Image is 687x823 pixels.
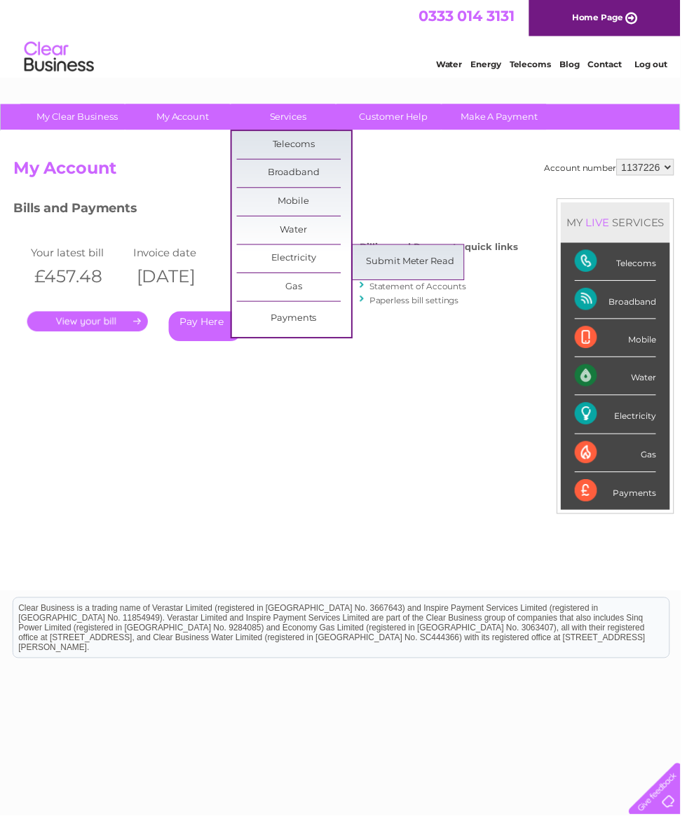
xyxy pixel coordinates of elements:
h2: My Account [13,160,681,187]
a: Blog [565,60,585,70]
div: LIVE [589,218,618,231]
a: Make A Payment [447,105,562,131]
a: Water [440,60,467,70]
img: logo.png [24,36,95,79]
a: Water [239,219,355,247]
div: Telecoms [580,245,662,284]
a: Mobile [239,190,355,218]
a: Submit Meter Read [357,251,472,279]
h3: Bills and Payments [13,200,523,225]
a: Statement of Accounts [373,284,471,294]
div: Gas [580,438,662,477]
td: Your latest bill [27,246,131,265]
a: Customer Help [340,105,456,131]
th: [DATE] [131,265,235,293]
a: Telecoms [239,132,355,160]
a: My Account [127,105,243,131]
a: Pay Here [170,314,244,345]
a: Gas [239,276,355,304]
td: Invoice date [131,246,235,265]
a: 0333 014 3131 [423,7,519,25]
a: Paperless bill settings [373,298,463,308]
a: Services [233,105,349,131]
a: Broadband [239,161,355,189]
a: Energy [475,60,506,70]
div: Clear Business is a trading name of Verastar Limited (registered in [GEOGRAPHIC_DATA] No. 3667643... [13,8,676,68]
a: Payments [239,308,355,336]
a: Telecoms [515,60,557,70]
th: £457.48 [27,265,131,293]
div: Payments [580,477,662,515]
div: Water [580,361,662,399]
div: Account number [550,160,681,177]
div: Broadband [580,284,662,322]
div: MY SERVICES [566,205,676,244]
div: Mobile [580,322,662,361]
a: Log out [641,60,674,70]
div: Electricity [580,399,662,438]
h4: Billing and Payments quick links [363,244,523,255]
a: . [27,314,149,335]
a: Electricity [239,247,355,275]
a: My Clear Business [20,105,136,131]
a: Contact [594,60,628,70]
